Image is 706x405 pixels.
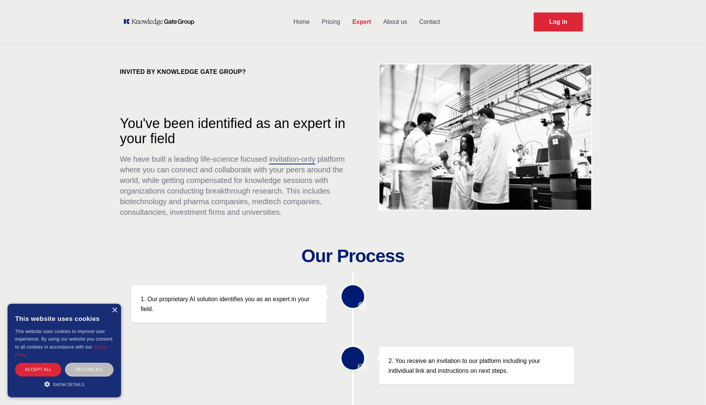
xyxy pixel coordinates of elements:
[534,13,583,31] a: Request Demo
[123,18,200,26] a: KOL Knowledge Platform: Talk to Key External Experts (KEE)
[346,12,377,32] a: Expert
[120,116,359,146] p: You've been identified as an expert in your field
[413,12,446,32] a: Contact
[379,64,591,210] img: KOL management, KEE, Therapy area experts
[120,67,359,77] p: Invited by Knowledge Gate Group?
[668,369,706,405] iframe: Chat Widget
[120,154,359,217] p: We have built a leading life-science focused platform where you can connect and collaborate with ...
[377,12,413,32] a: About us
[112,308,117,313] div: Close
[288,12,316,32] a: Home
[65,363,114,376] div: Decline all
[15,310,114,328] div: This website uses cookies
[15,380,114,388] div: Show details
[15,363,61,376] div: Accept all
[15,329,112,350] span: This website uses cookies to improve user experience. By using our website you consent to all coo...
[389,356,565,375] p: 2. You receive an invitation to our platform including your individual link and instructions on n...
[15,345,107,357] a: Cookie Policy
[141,294,317,314] p: 1. Our proprietary AI solution identifies you as an expert in your field.
[316,12,347,32] a: Pricing
[269,155,315,163] span: invitation-only
[53,382,85,387] span: Show details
